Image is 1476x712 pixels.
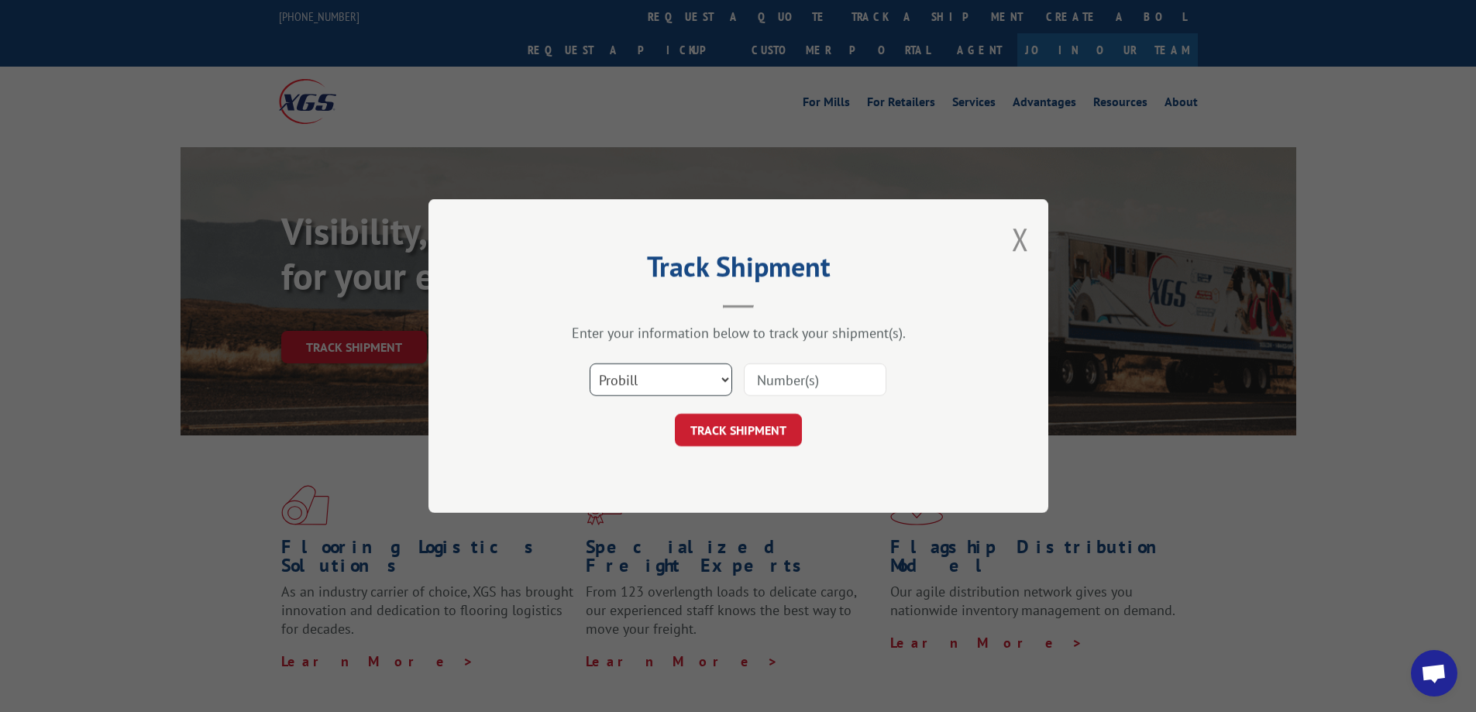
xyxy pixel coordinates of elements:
[1411,650,1457,697] div: Open chat
[506,324,971,342] div: Enter your information below to track your shipment(s).
[1012,218,1029,260] button: Close modal
[506,256,971,285] h2: Track Shipment
[675,414,802,446] button: TRACK SHIPMENT
[744,363,886,396] input: Number(s)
